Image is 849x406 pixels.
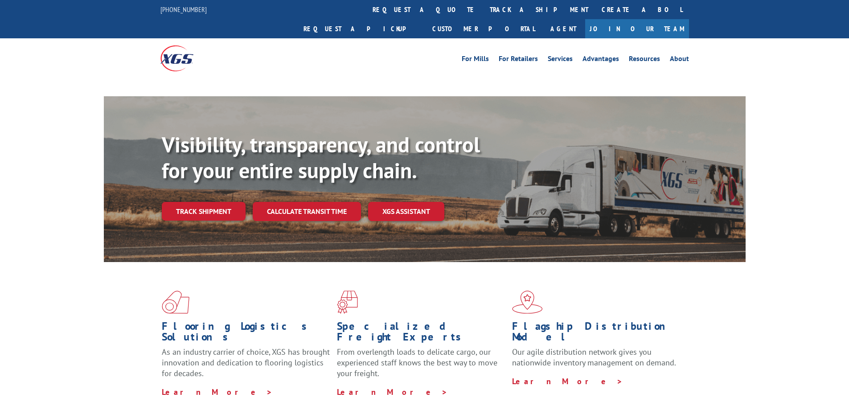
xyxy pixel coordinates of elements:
[462,55,489,65] a: For Mills
[582,55,619,65] a: Advantages
[337,321,505,347] h1: Specialized Freight Experts
[160,5,207,14] a: [PHONE_NUMBER]
[512,376,623,386] a: Learn More >
[337,387,448,397] a: Learn More >
[297,19,426,38] a: Request a pickup
[162,321,330,347] h1: Flooring Logistics Solutions
[512,321,681,347] h1: Flagship Distribution Model
[162,387,273,397] a: Learn More >
[368,202,444,221] a: XGS ASSISTANT
[337,347,505,386] p: From overlength loads to delicate cargo, our experienced staff knows the best way to move your fr...
[426,19,541,38] a: Customer Portal
[337,291,358,314] img: xgs-icon-focused-on-flooring-red
[670,55,689,65] a: About
[162,291,189,314] img: xgs-icon-total-supply-chain-intelligence-red
[499,55,538,65] a: For Retailers
[512,347,676,368] span: Our agile distribution network gives you nationwide inventory management on demand.
[162,131,480,184] b: Visibility, transparency, and control for your entire supply chain.
[512,291,543,314] img: xgs-icon-flagship-distribution-model-red
[585,19,689,38] a: Join Our Team
[629,55,660,65] a: Resources
[548,55,573,65] a: Services
[162,347,330,378] span: As an industry carrier of choice, XGS has brought innovation and dedication to flooring logistics...
[162,202,246,221] a: Track shipment
[541,19,585,38] a: Agent
[253,202,361,221] a: Calculate transit time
